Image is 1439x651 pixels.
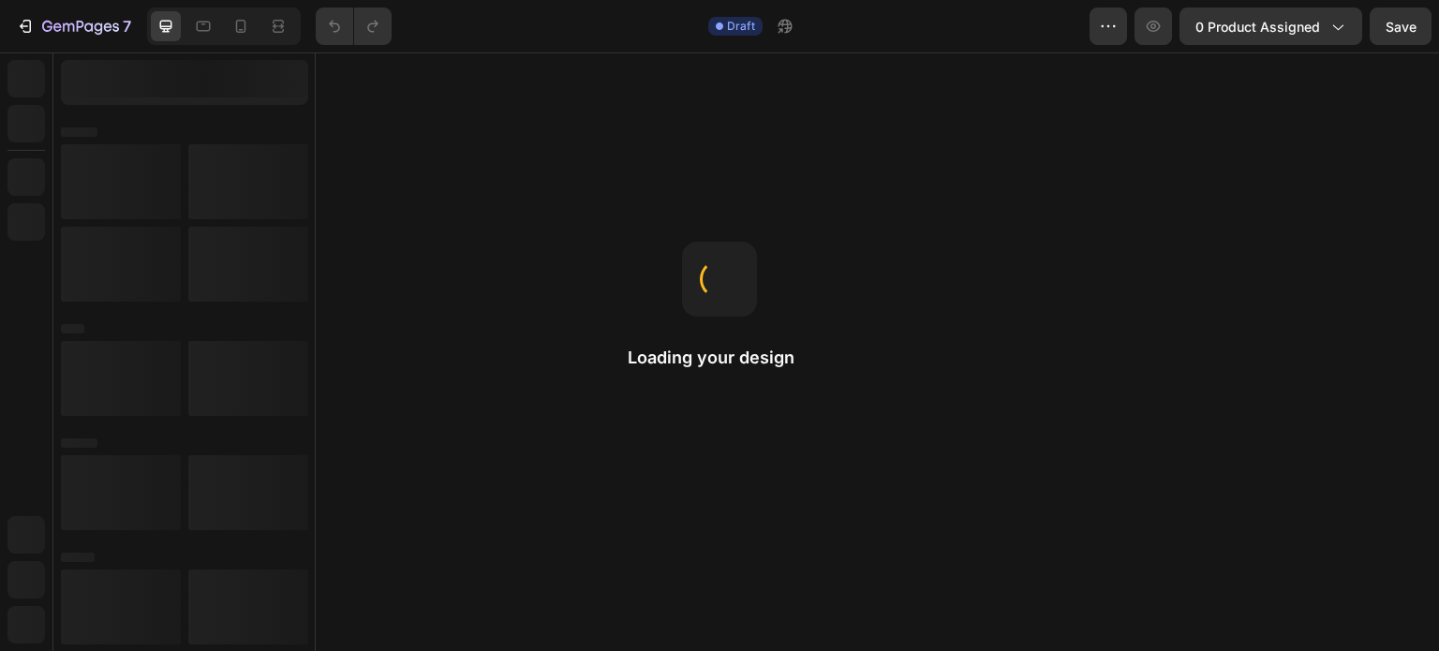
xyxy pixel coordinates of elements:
[316,7,392,45] div: Undo/Redo
[123,15,131,37] p: 7
[1179,7,1362,45] button: 0 product assigned
[1386,19,1417,35] span: Save
[1370,7,1432,45] button: Save
[628,347,811,369] h2: Loading your design
[7,7,140,45] button: 7
[727,18,755,35] span: Draft
[1195,17,1320,37] span: 0 product assigned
